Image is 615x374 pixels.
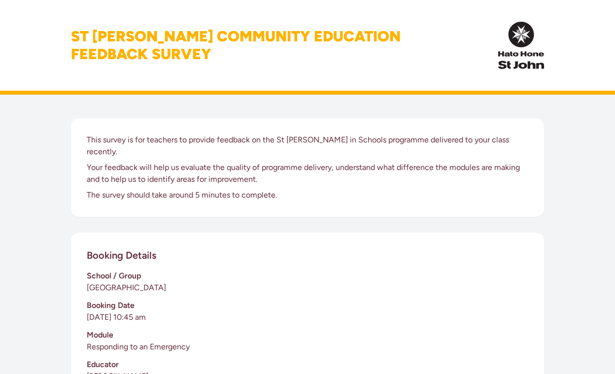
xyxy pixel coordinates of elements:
p: [GEOGRAPHIC_DATA] [87,282,528,294]
h3: Module [87,329,528,341]
h3: Booking Date [87,300,528,311]
img: InPulse [498,22,544,69]
h3: Educator [87,359,528,371]
p: The survey should take around 5 minutes to complete. [87,189,528,201]
p: Responding to an Emergency [87,341,528,353]
p: Your feedback will help us evaluate the quality of programme delivery, understand what difference... [87,162,528,185]
p: This survey is for teachers to provide feedback on the St [PERSON_NAME] in Schools programme deli... [87,134,528,158]
p: [DATE] 10:45 am [87,311,528,323]
h2: Booking Details [87,248,156,262]
h1: St [PERSON_NAME] Community Education Feedback Survey [71,28,401,63]
h3: School / Group [87,270,528,282]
